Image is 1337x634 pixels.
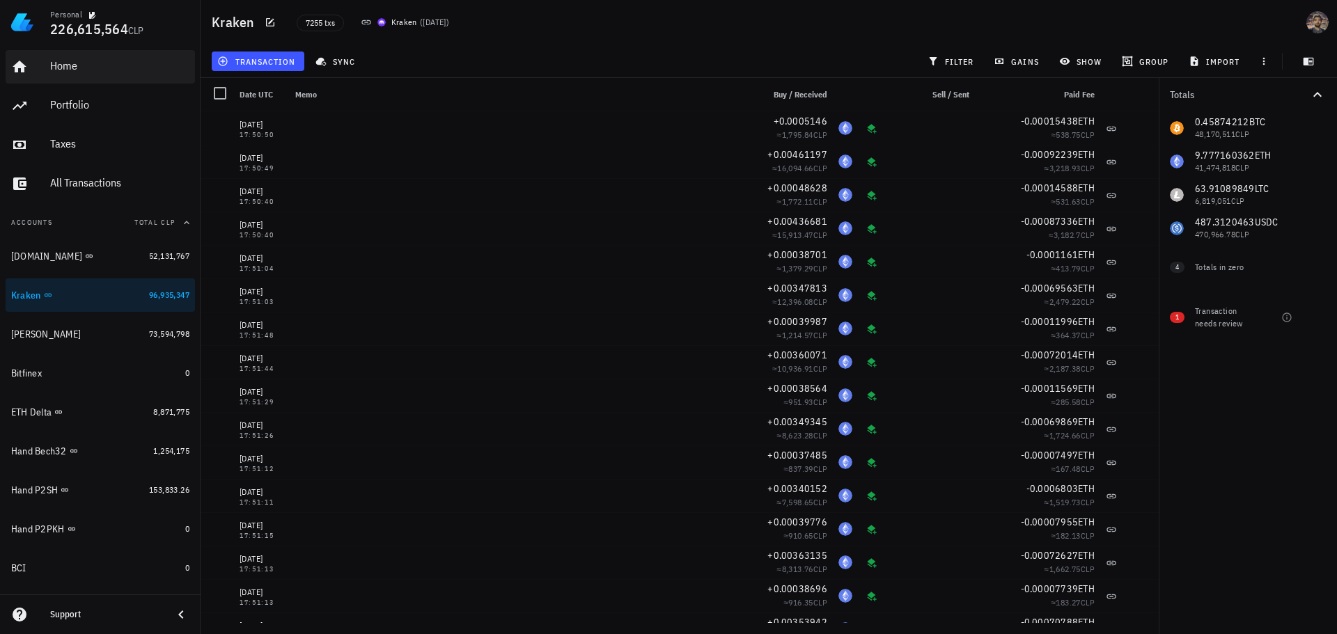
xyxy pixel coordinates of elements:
[1021,215,1079,228] span: -0.00087336
[772,163,827,173] span: ≈
[788,530,813,541] span: 910.65
[11,562,26,574] div: BCI
[1078,315,1095,328] span: ETH
[813,296,827,307] span: CLP
[1021,282,1079,294] span: -0.00069563
[838,322,852,335] div: ETH-icon
[149,290,189,300] span: 96,935,347
[1021,182,1079,194] span: -0.00014588
[1078,349,1095,361] span: ETH
[377,18,386,26] img: krakenfx
[1021,115,1079,127] span: -0.00015438
[1026,248,1079,261] span: -0.0001161
[813,263,827,274] span: CLP
[6,551,195,585] a: BCI 0
[1056,597,1080,608] span: 183.27
[1078,482,1095,495] span: ETH
[1081,497,1095,507] span: CLP
[1078,248,1095,261] span: ETH
[767,148,827,161] span: +0.00461197
[767,349,827,361] span: +0.00360071
[50,19,128,38] span: 226,615,564
[813,564,827,574] span: CLP
[240,599,284,606] div: 17:51:13
[240,165,284,172] div: 17:50:49
[423,17,446,27] span: [DATE]
[813,463,827,474] span: CLP
[1183,51,1249,71] button: import
[240,532,284,539] div: 17:51:15
[838,522,852,536] div: ETH-icon
[1051,397,1095,407] span: ≈
[782,497,813,507] span: 7,598.65
[838,221,852,235] div: ETH-icon
[6,89,195,122] a: Portfolio
[1081,397,1095,407] span: CLP
[782,564,813,574] span: 8,313.76
[240,184,284,198] div: [DATE]
[1125,56,1168,67] span: group
[240,585,284,599] div: [DATE]
[1051,463,1095,474] span: ≈
[6,395,195,429] a: ETH Delta 8,871,775
[772,296,827,307] span: ≈
[240,351,284,365] div: [DATE]
[240,198,284,205] div: 17:50:40
[240,285,284,299] div: [DATE]
[149,484,189,495] span: 153,833.26
[1078,215,1095,228] span: ETH
[240,251,284,265] div: [DATE]
[50,137,189,150] div: Taxes
[777,564,827,574] span: ≈
[782,430,813,441] span: 8,623.28
[1049,296,1081,307] span: 2,479.22
[1045,564,1095,574] span: ≈
[1021,148,1079,161] span: -0.00092239
[1026,482,1079,495] span: -0.0006803
[185,367,189,378] span: 0
[6,50,195,84] a: Home
[1056,530,1080,541] span: 182.13
[1064,89,1095,100] span: Paid Fee
[1116,51,1177,71] button: group
[1049,230,1095,240] span: ≈
[1045,430,1095,441] span: ≈
[783,597,827,608] span: ≈
[813,196,827,207] span: CLP
[240,318,284,332] div: [DATE]
[1175,312,1179,323] span: 1
[783,463,827,474] span: ≈
[240,499,284,506] div: 17:51:11
[777,497,827,507] span: ≈
[813,230,827,240] span: CLP
[838,422,852,436] div: ETH-icon
[1081,463,1095,474] span: CLP
[220,56,295,67] span: transaction
[1045,296,1095,307] span: ≈
[295,89,317,100] span: Memo
[1078,549,1095,562] span: ETH
[1195,305,1253,330] div: Transaction needs review
[1049,564,1081,574] span: 1,662.75
[1051,530,1095,541] span: ≈
[290,78,744,111] div: Memo
[767,248,827,261] span: +0.00038701
[1078,415,1095,428] span: ETH
[1081,363,1095,374] span: CLP
[777,163,813,173] span: 16,094.66
[1056,397,1080,407] span: 285.58
[838,255,852,269] div: ETH-icon
[1078,449,1095,461] span: ETH
[1056,196,1080,207] span: 531.63
[6,167,195,200] a: All Transactions
[1054,230,1081,240] span: 3,182.7
[813,330,827,340] span: CLP
[6,512,195,546] a: Hand P2PKH 0
[1078,182,1095,194] span: ETH
[777,330,827,340] span: ≈
[767,382,827,395] span: +0.00038564
[813,497,827,507] span: CLP
[1021,583,1079,595] span: -0.00007739
[813,530,827,541] span: CLP
[1021,616,1079,628] span: -0.00070788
